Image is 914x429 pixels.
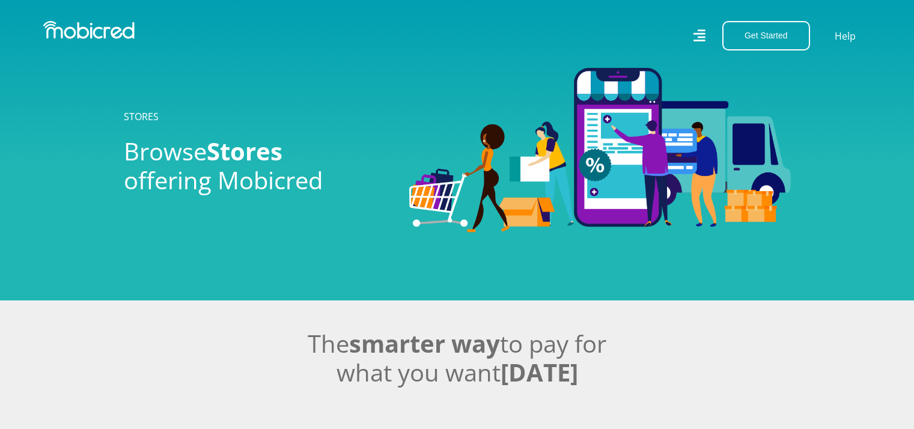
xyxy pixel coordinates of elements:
[124,137,391,195] h2: Browse offering Mobicred
[124,110,159,123] a: STORES
[43,21,135,39] img: Mobicred
[722,21,810,50] button: Get Started
[409,68,791,233] img: Stores
[501,356,578,389] span: [DATE]
[834,28,856,44] a: Help
[207,135,282,168] span: Stores
[124,329,791,387] h2: The to pay for what you want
